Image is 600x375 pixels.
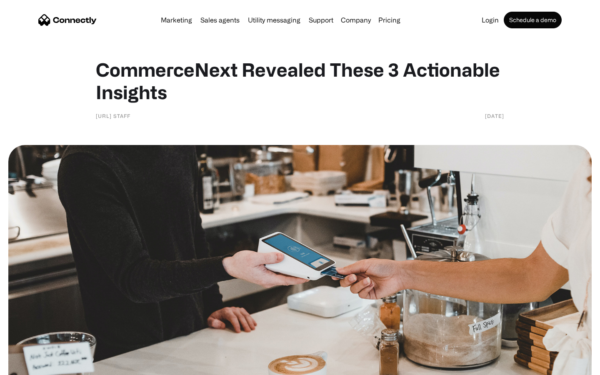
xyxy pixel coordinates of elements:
[305,17,337,23] a: Support
[17,360,50,372] ul: Language list
[245,17,304,23] a: Utility messaging
[478,17,502,23] a: Login
[96,58,504,103] h1: CommerceNext Revealed These 3 Actionable Insights
[197,17,243,23] a: Sales agents
[38,14,97,26] a: home
[96,112,130,120] div: [URL] Staff
[8,360,50,372] aside: Language selected: English
[338,14,373,26] div: Company
[375,17,404,23] a: Pricing
[341,14,371,26] div: Company
[504,12,562,28] a: Schedule a demo
[485,112,504,120] div: [DATE]
[157,17,195,23] a: Marketing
